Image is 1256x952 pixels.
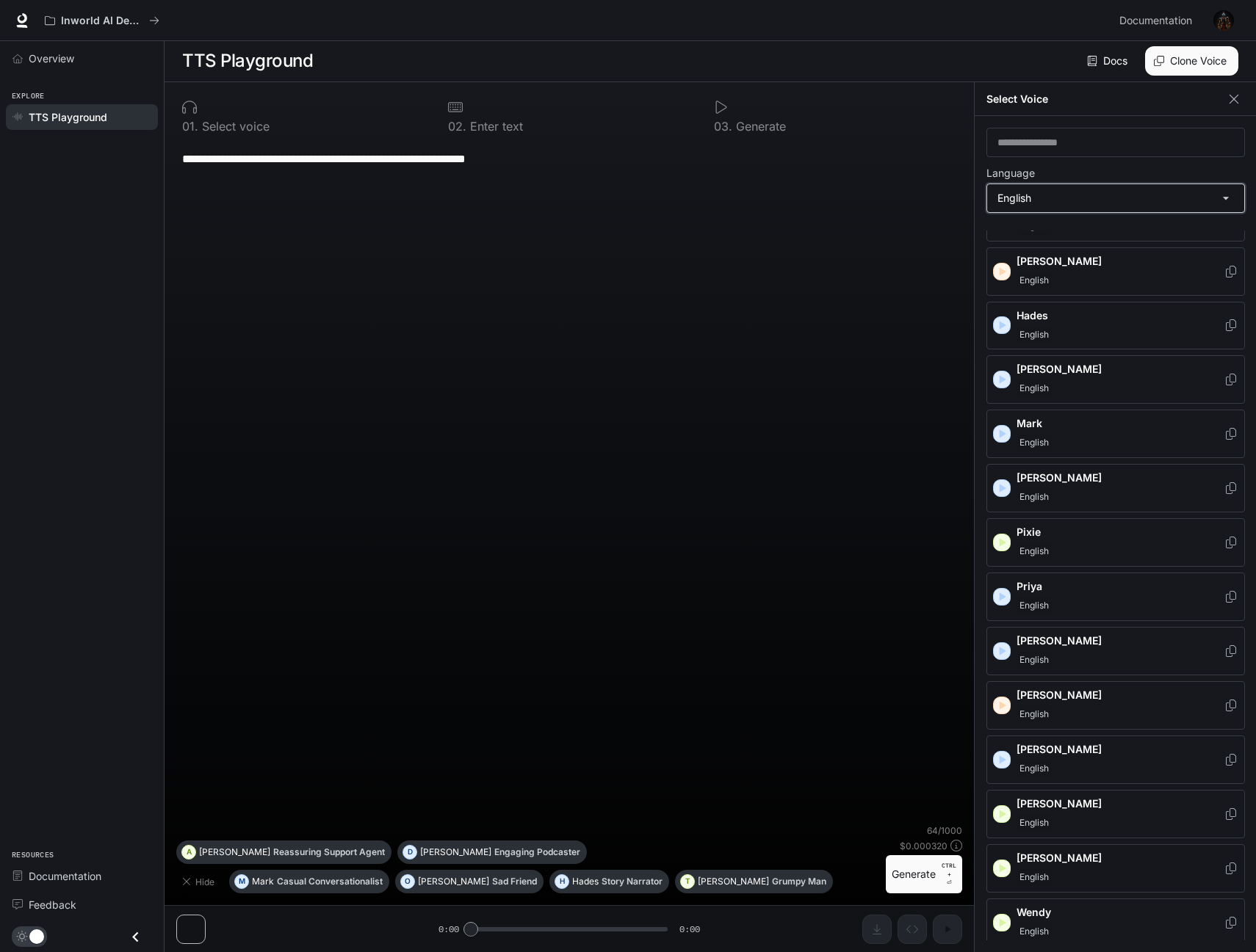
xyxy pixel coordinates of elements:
[29,897,76,912] span: Feedback
[1017,597,1052,614] span: English
[277,877,383,886] p: Casual Conversationalist
[119,922,152,952] button: Close drawer
[397,840,587,864] button: D[PERSON_NAME]Engaging Podcaster
[1017,688,1224,702] p: [PERSON_NAME]
[420,848,491,857] p: [PERSON_NAME]
[602,877,663,886] p: Story Narrator
[1114,6,1203,35] a: Documentation
[1017,379,1052,397] span: English
[1017,633,1224,648] p: [PERSON_NAME]
[6,46,158,71] a: Overview
[1017,760,1052,777] span: English
[403,840,416,864] div: D
[1017,651,1052,669] span: English
[1017,308,1224,323] p: Hades
[942,861,956,879] p: CTRL +
[29,51,74,66] span: Overview
[772,877,826,886] p: Grumpy Man
[1017,851,1224,865] p: [PERSON_NAME]
[61,15,143,27] p: Inworld AI Demos
[1224,319,1238,331] button: Copy Voice ID
[1017,742,1224,757] p: [PERSON_NAME]
[1084,46,1133,76] a: Docs
[235,870,248,893] div: M
[698,877,769,886] p: [PERSON_NAME]
[1209,6,1238,35] button: User avatar
[927,824,962,837] p: 64 / 1000
[6,104,158,130] a: TTS Playground
[29,109,107,125] span: TTS Playground
[1017,796,1224,811] p: [PERSON_NAME]
[29,868,101,884] span: Documentation
[29,928,44,944] span: Dark mode toggle
[1119,12,1192,30] span: Documentation
[418,877,489,886] p: [PERSON_NAME]
[675,870,833,893] button: T[PERSON_NAME]Grumpy Man
[1017,542,1052,560] span: English
[1224,374,1238,385] button: Copy Voice ID
[252,877,274,886] p: Mark
[1017,362,1224,377] p: [PERSON_NAME]
[199,848,270,857] p: [PERSON_NAME]
[1017,272,1052,289] span: English
[401,870,414,893] div: O
[1017,326,1052,344] span: English
[886,855,962,893] button: GenerateCTRL +⏎
[6,863,158,889] a: Documentation
[714,120,732,132] p: 0 3 .
[176,840,391,864] button: A[PERSON_NAME]Reassuring Support Agent
[1224,862,1238,874] button: Copy Voice ID
[1017,525,1224,539] p: Pixie
[182,46,313,76] h1: TTS Playground
[986,168,1035,178] p: Language
[1017,814,1052,832] span: English
[1224,482,1238,494] button: Copy Voice ID
[1017,705,1052,723] span: English
[6,892,158,918] a: Feedback
[1017,254,1224,269] p: [PERSON_NAME]
[229,870,389,893] button: MMarkCasual Conversationalist
[198,120,270,132] p: Select voice
[1017,905,1224,920] p: Wendy
[448,120,466,132] p: 0 2 .
[1224,645,1238,657] button: Copy Voice ID
[1017,579,1224,594] p: Priya
[1017,868,1052,886] span: English
[1224,808,1238,820] button: Copy Voice ID
[494,848,580,857] p: Engaging Podcaster
[555,870,569,893] div: H
[942,861,956,887] p: ⏎
[1017,470,1224,485] p: [PERSON_NAME]
[1224,754,1238,766] button: Copy Voice ID
[38,6,166,35] button: All workspaces
[176,870,223,893] button: Hide
[1224,537,1238,548] button: Copy Voice ID
[1213,10,1234,31] img: User avatar
[549,870,669,893] button: HHadesStory Narrator
[1224,700,1238,711] button: Copy Voice ID
[1224,917,1238,929] button: Copy Voice ID
[572,877,599,886] p: Hades
[1224,591,1238,603] button: Copy Voice ID
[395,870,544,893] button: O[PERSON_NAME]Sad Friend
[182,840,195,864] div: A
[492,877,537,886] p: Sad Friend
[1017,923,1052,940] span: English
[1224,428,1238,440] button: Copy Voice ID
[1017,488,1052,506] span: English
[681,870,694,893] div: T
[273,848,385,857] p: Reassuring Support Agent
[900,840,948,852] p: $ 0.000320
[182,120,198,132] p: 0 1 .
[1224,266,1238,277] button: Copy Voice ID
[1017,416,1224,431] p: Mark
[1145,46,1238,76] button: Clone Voice
[987,184,1244,212] div: English
[732,120,786,132] p: Generate
[466,120,523,132] p: Enter text
[1017,434,1052,451] span: English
